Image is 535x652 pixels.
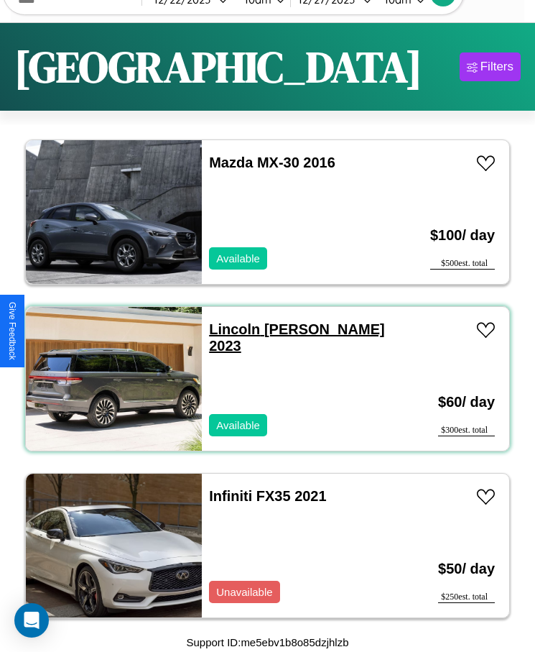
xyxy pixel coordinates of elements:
a: Lincoln [PERSON_NAME] 2023 [209,321,384,354]
a: Infiniti FX35 2021 [209,488,326,504]
div: $ 250 est. total [438,592,495,603]
div: $ 300 est. total [438,425,495,436]
div: $ 500 est. total [430,258,495,270]
p: Available [216,249,260,268]
h3: $ 50 / day [438,546,495,592]
p: Unavailable [216,582,272,602]
h3: $ 100 / day [430,213,495,258]
p: Support ID: me5ebv1b8o85dzjhlzb [187,633,349,652]
div: Filters [480,60,513,74]
div: Open Intercom Messenger [14,603,49,638]
p: Available [216,415,260,435]
a: Mazda MX-30 2016 [209,155,335,170]
h3: $ 60 / day [438,380,495,425]
h1: [GEOGRAPHIC_DATA] [14,37,422,96]
button: Filters [460,52,521,81]
div: Give Feedback [7,302,17,360]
